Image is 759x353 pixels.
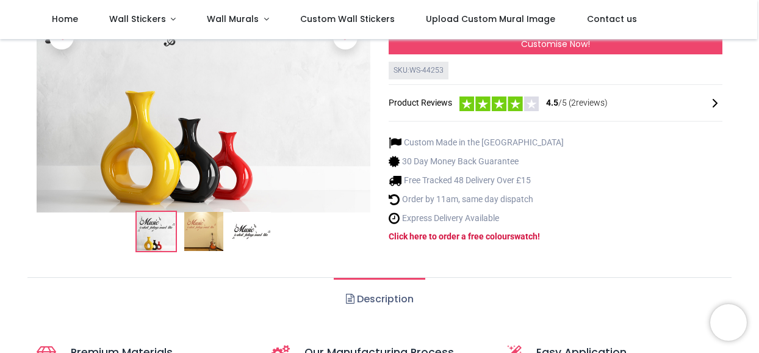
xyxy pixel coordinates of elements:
a: ! [538,231,540,241]
li: Custom Made in the [GEOGRAPHIC_DATA] [389,136,564,149]
div: SKU: WS-44253 [389,62,448,79]
span: 4.5 [546,98,558,107]
span: Contact us [587,13,637,25]
a: Description [334,278,425,321]
div: Product Reviews [389,95,722,111]
span: Wall Stickers [109,13,166,25]
img: WS-44253-03 [232,213,271,252]
li: 30 Day Money Back Guarantee [389,155,564,168]
iframe: Brevo live chat [710,304,747,341]
span: Wall Murals [207,13,259,25]
li: Express Delivery Available [389,212,564,225]
img: What Feelings Sound Like Music Quote Wall Sticker [137,213,176,252]
li: Free Tracked 48 Delivery Over £15 [389,174,564,187]
span: Home [52,13,78,25]
a: swatch [510,231,538,241]
span: Upload Custom Mural Image [426,13,555,25]
span: Customise Now! [521,38,590,50]
li: Order by 11am, same day dispatch [389,193,564,206]
a: Click here to order a free colour [389,231,510,241]
span: /5 ( 2 reviews) [546,97,608,109]
span: Custom Wall Stickers [300,13,395,25]
img: WS-44253-02 [184,213,223,252]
